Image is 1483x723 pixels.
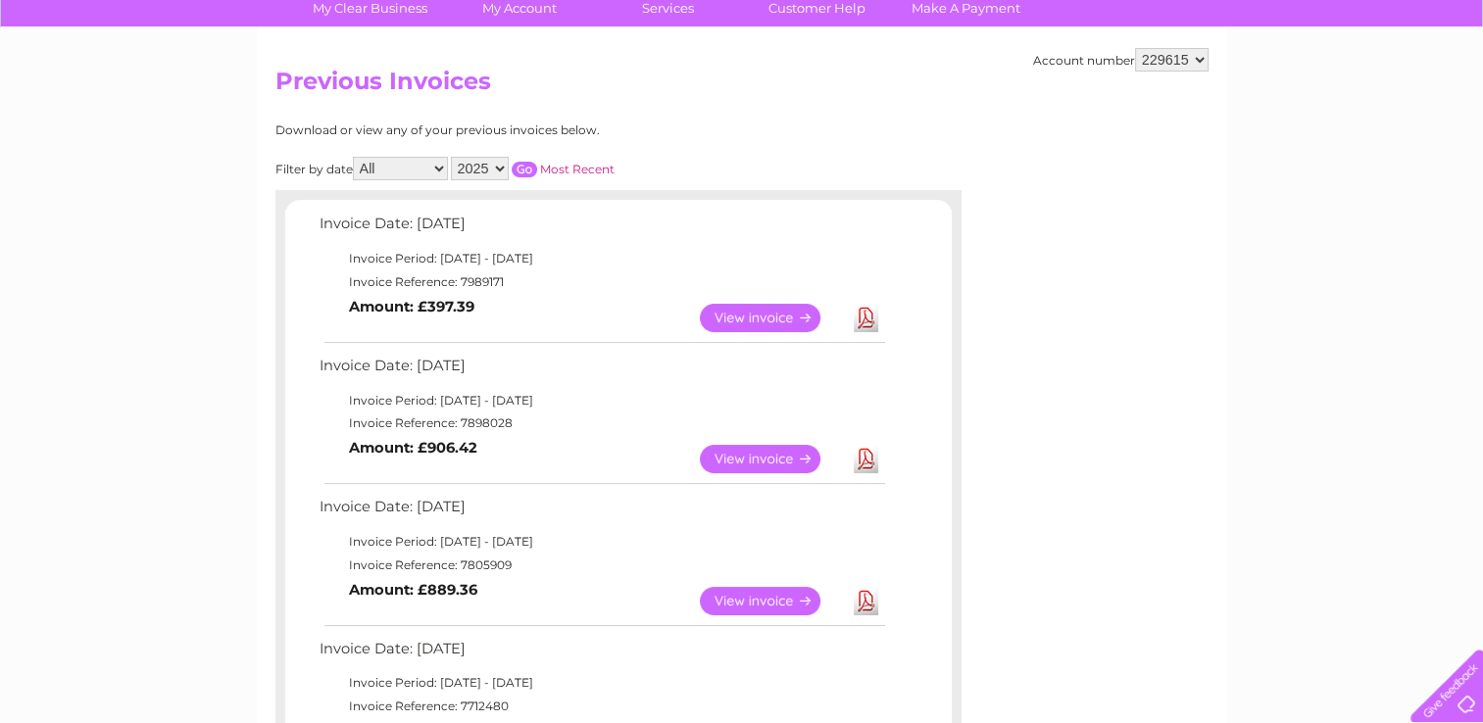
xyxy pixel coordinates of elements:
a: Log out [1418,83,1464,98]
td: Invoice Date: [DATE] [315,494,888,530]
a: Water [1138,83,1175,98]
td: Invoice Reference: 7898028 [315,411,888,435]
a: Energy [1187,83,1230,98]
img: logo.png [52,51,152,111]
a: View [700,587,844,615]
td: Invoice Period: [DATE] - [DATE] [315,671,888,695]
a: Download [854,587,878,615]
td: Invoice Reference: 7712480 [315,695,888,718]
a: View [700,445,844,473]
a: Blog [1312,83,1341,98]
div: Clear Business is a trading name of Verastar Limited (registered in [GEOGRAPHIC_DATA] No. 3667643... [279,11,1206,95]
a: 0333 014 3131 [1113,10,1249,34]
td: Invoice Reference: 7989171 [315,270,888,294]
td: Invoice Date: [DATE] [315,211,888,247]
div: Download or view any of your previous invoices below. [275,123,790,137]
td: Invoice Period: [DATE] - [DATE] [315,530,888,554]
td: Invoice Period: [DATE] - [DATE] [315,247,888,270]
a: View [700,304,844,332]
b: Amount: £397.39 [349,298,474,315]
b: Amount: £889.36 [349,581,477,599]
a: Contact [1353,83,1401,98]
td: Invoice Period: [DATE] - [DATE] [315,389,888,412]
h2: Previous Invoices [275,68,1209,105]
div: Filter by date [275,157,790,180]
a: Telecoms [1242,83,1301,98]
a: Download [854,304,878,332]
td: Invoice Date: [DATE] [315,353,888,389]
div: Account number [1033,48,1209,72]
a: Most Recent [540,162,615,176]
td: Invoice Date: [DATE] [315,636,888,672]
b: Amount: £906.42 [349,439,477,457]
a: Download [854,445,878,473]
td: Invoice Reference: 7805909 [315,554,888,577]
